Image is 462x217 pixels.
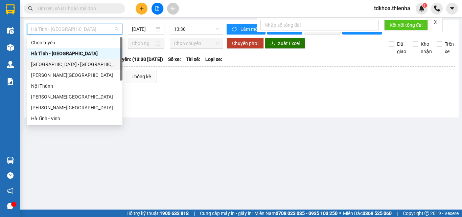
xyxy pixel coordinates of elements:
span: message [7,203,14,209]
span: Hỗ trợ kỹ thuật: [126,210,189,217]
span: aim [170,6,175,11]
span: notification [7,188,14,194]
button: syncLàm mới [227,24,265,35]
span: 13:30 [174,24,219,34]
img: solution-icon [7,78,14,85]
div: [PERSON_NAME][GEOGRAPHIC_DATA] [31,104,118,111]
div: Chọn tuyến [31,39,118,46]
span: Trên xe [442,40,457,55]
div: Hà Nội - Hà Tĩnh [27,59,122,70]
span: sync [232,27,238,32]
div: Hà Tĩnh - [GEOGRAPHIC_DATA] [31,50,118,57]
button: Kết nối tổng đài [384,20,428,30]
span: copyright [424,211,429,216]
div: Thống kê [132,73,151,80]
span: Kho nhận [418,40,435,55]
span: Kết nối tổng đài [390,21,422,29]
strong: 1900 633 818 [160,211,189,216]
div: Nội Thành [31,82,118,90]
span: | [194,210,195,217]
span: 1 [423,3,426,8]
div: Hà Tĩnh - Vinh [27,113,122,124]
button: downloadXuất Excel [265,38,305,49]
div: [GEOGRAPHIC_DATA] - [GEOGRAPHIC_DATA] [31,61,118,68]
div: [PERSON_NAME][GEOGRAPHIC_DATA] [31,71,118,79]
strong: 0708 023 035 - 0935 103 250 [276,211,338,216]
sup: 1 [422,3,427,8]
img: logo-vxr [6,4,15,15]
span: ⚪️ [339,212,341,215]
span: plus [139,6,144,11]
span: Chuyến: (13:30 [DATE]) [114,56,163,63]
img: warehouse-icon [7,61,14,68]
strong: 0369 525 060 [363,211,392,216]
div: Hà Tĩnh - Vinh [31,115,118,122]
input: 15/10/2025 [132,25,154,33]
span: question-circle [7,172,14,179]
img: warehouse-icon [7,157,14,164]
img: warehouse-icon [7,44,14,51]
div: Hồng Lĩnh - Hà Tĩnh [27,102,122,113]
span: Loại xe: [205,56,222,63]
span: tdkhoa.thienha [369,4,416,13]
button: file-add [152,3,163,15]
img: icon-new-feature [419,5,425,12]
div: [PERSON_NAME][GEOGRAPHIC_DATA] [31,93,118,101]
span: Cung cấp máy in - giấy in: [200,210,253,217]
input: Chọn ngày [132,40,154,47]
span: close [433,20,438,24]
span: Đã giao [394,40,409,55]
div: Chọn tuyến [27,37,122,48]
button: caret-down [446,3,458,15]
button: plus [136,3,147,15]
div: Nội Thành [27,81,122,91]
span: Tài xế: [186,56,200,63]
span: Miền Bắc [343,210,392,217]
img: phone-icon [434,5,440,12]
div: Hà Tĩnh - Hà Nội [27,48,122,59]
span: Làm mới [240,25,260,33]
button: Chuyển phơi [227,38,264,49]
span: caret-down [449,5,455,12]
div: Hà Tĩnh - Hồng Lĩnh [27,70,122,81]
span: Chọn chuyến [174,38,219,48]
input: Nhập số tổng đài [260,20,379,30]
span: Miền Nam [254,210,338,217]
div: Hương Khê - Hà Tĩnh [27,91,122,102]
span: Số xe: [168,56,181,63]
img: warehouse-icon [7,27,14,34]
span: Hà Tĩnh - Hà Nội [31,24,118,34]
span: file-add [155,6,160,11]
span: | [397,210,398,217]
input: Tìm tên, số ĐT hoặc mã đơn [37,5,117,12]
button: aim [167,3,179,15]
span: search [28,6,33,11]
